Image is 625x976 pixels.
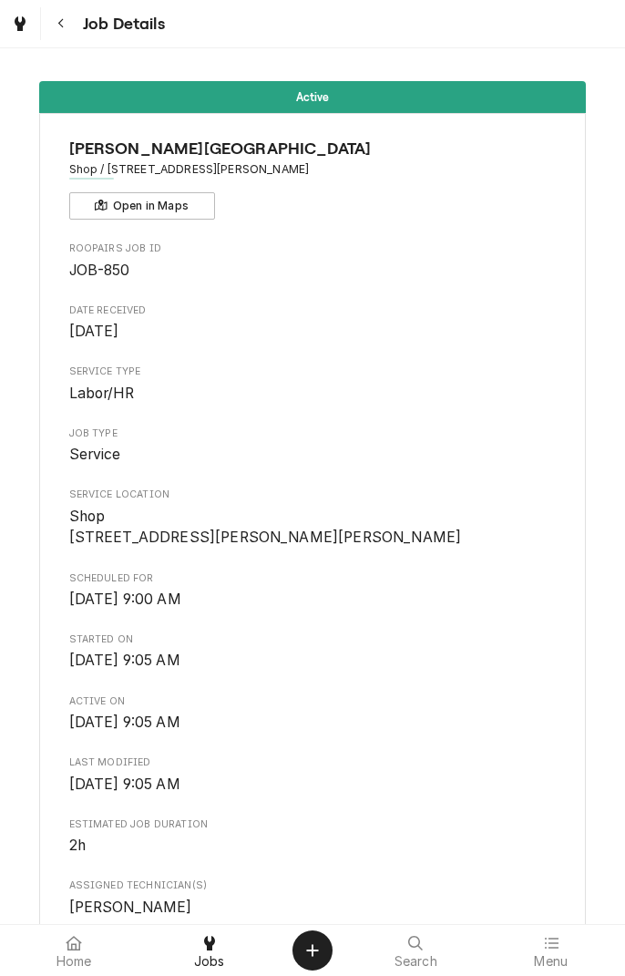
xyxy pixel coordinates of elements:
span: Shop [STREET_ADDRESS][PERSON_NAME][PERSON_NAME] [69,508,462,547]
span: Date Received [69,303,557,318]
span: Started On [69,632,557,647]
div: Job Type [69,426,557,466]
span: Menu [534,954,568,969]
span: Assigned Technician(s) [69,897,557,919]
span: JOB-850 [69,262,130,279]
span: Home [56,954,92,969]
div: Estimated Job Duration [69,817,557,857]
span: [DATE] 9:00 AM [69,591,181,608]
span: Job Type [69,444,557,466]
div: Active On [69,694,557,734]
span: Job Details [77,12,165,36]
span: Last Modified [69,774,557,796]
span: [DATE] 9:05 AM [69,714,180,731]
span: Service Type [69,365,557,379]
span: Active [296,91,330,103]
div: Client Information [69,137,557,220]
button: Open in Maps [69,192,215,220]
span: Assigned Technician(s) [69,878,557,893]
a: Menu [485,929,619,972]
span: Active On [69,694,557,709]
span: Job Type [69,426,557,441]
button: Create Object [292,930,333,971]
div: Started On [69,632,557,672]
button: Navigate back [45,7,77,40]
div: Assigned Technician(s) [69,878,557,918]
a: Go to Jobs [4,7,36,40]
div: Last Modified [69,755,557,795]
span: Jobs [194,954,225,969]
span: Scheduled For [69,589,557,611]
span: [PERSON_NAME] [69,899,192,916]
span: Started On [69,650,557,672]
span: Scheduled For [69,571,557,586]
span: [DATE] 9:05 AM [69,652,180,669]
a: Search [349,929,483,972]
span: Name [69,137,557,161]
div: Status [39,81,586,113]
span: Roopairs Job ID [69,241,557,256]
a: Jobs [143,929,277,972]
div: Scheduled For [69,571,557,611]
span: Address [69,161,557,178]
span: Labor/HR [69,385,134,402]
span: Estimated Job Duration [69,817,557,832]
div: Roopairs Job ID [69,241,557,281]
span: Service Location [69,488,557,502]
span: Active On [69,712,557,734]
span: Service Type [69,383,557,405]
div: Service Location [69,488,557,549]
span: [DATE] [69,323,119,340]
div: Date Received [69,303,557,343]
span: Service [69,446,121,463]
a: Home [7,929,141,972]
span: Estimated Job Duration [69,835,557,857]
span: Date Received [69,321,557,343]
span: [DATE] 9:05 AM [69,776,180,793]
span: 2h [69,837,86,854]
span: Search [394,954,437,969]
span: Last Modified [69,755,557,770]
div: Service Type [69,365,557,404]
span: Roopairs Job ID [69,260,557,282]
span: Service Location [69,506,557,549]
